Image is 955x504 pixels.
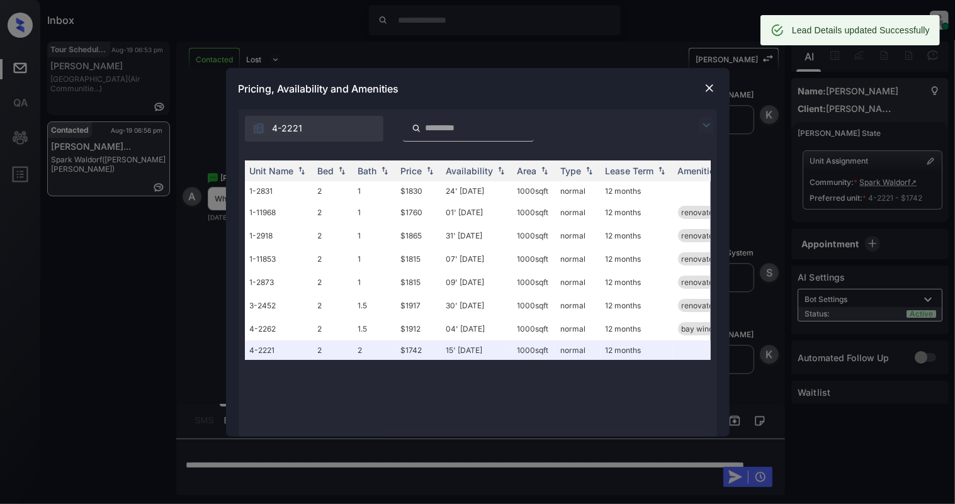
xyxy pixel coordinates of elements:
[245,247,313,271] td: 1-11853
[396,247,441,271] td: $1815
[353,294,396,317] td: 1.5
[556,271,601,294] td: normal
[245,201,313,224] td: 1-11968
[682,254,718,264] span: renovated
[682,231,718,240] span: renovated
[512,247,556,271] td: 1000 sqft
[353,340,396,360] td: 2
[226,68,730,109] div: Pricing, Availability and Amenities
[250,165,294,176] div: Unit Name
[561,165,582,176] div: Type
[313,224,353,247] td: 2
[495,166,507,175] img: sorting
[601,201,673,224] td: 12 months
[601,224,673,247] td: 12 months
[441,181,512,201] td: 24' [DATE]
[512,317,556,340] td: 1000 sqft
[556,317,601,340] td: normal
[512,340,556,360] td: 1000 sqft
[273,121,303,135] span: 4-2221
[396,181,441,201] td: $1830
[699,118,714,133] img: icon-zuma
[556,181,601,201] td: normal
[556,224,601,247] td: normal
[556,294,601,317] td: normal
[313,247,353,271] td: 2
[336,166,348,175] img: sorting
[412,123,421,134] img: icon-zuma
[556,340,601,360] td: normal
[245,294,313,317] td: 3-2452
[601,294,673,317] td: 12 months
[682,324,725,333] span: bay window
[396,201,441,224] td: $1760
[353,201,396,224] td: 1
[313,317,353,340] td: 2
[252,122,265,135] img: icon-zuma
[517,165,537,176] div: Area
[682,301,718,310] span: renovated
[655,166,668,175] img: sorting
[353,224,396,247] td: 1
[245,317,313,340] td: 4-2262
[353,271,396,294] td: 1
[396,317,441,340] td: $1912
[245,224,313,247] td: 1-2918
[678,165,720,176] div: Amenities
[606,165,654,176] div: Lease Term
[245,271,313,294] td: 1-2873
[245,340,313,360] td: 4-2221
[512,271,556,294] td: 1000 sqft
[682,208,718,217] span: renovated
[583,166,596,175] img: sorting
[441,271,512,294] td: 09' [DATE]
[441,294,512,317] td: 30' [DATE]
[353,181,396,201] td: 1
[682,277,718,287] span: renovated
[446,165,494,176] div: Availability
[512,224,556,247] td: 1000 sqft
[295,166,308,175] img: sorting
[396,340,441,360] td: $1742
[313,294,353,317] td: 2
[601,247,673,271] td: 12 months
[358,165,377,176] div: Bath
[556,201,601,224] td: normal
[424,166,436,175] img: sorting
[512,201,556,224] td: 1000 sqft
[441,224,512,247] td: 31' [DATE]
[313,271,353,294] td: 2
[792,19,930,42] div: Lead Details updated Successfully
[512,181,556,201] td: 1000 sqft
[601,181,673,201] td: 12 months
[378,166,391,175] img: sorting
[441,247,512,271] td: 07' [DATE]
[703,82,716,94] img: close
[556,247,601,271] td: normal
[396,224,441,247] td: $1865
[401,165,422,176] div: Price
[313,181,353,201] td: 2
[512,294,556,317] td: 1000 sqft
[441,317,512,340] td: 04' [DATE]
[601,340,673,360] td: 12 months
[441,340,512,360] td: 15' [DATE]
[538,166,551,175] img: sorting
[601,271,673,294] td: 12 months
[313,201,353,224] td: 2
[318,165,334,176] div: Bed
[601,317,673,340] td: 12 months
[353,247,396,271] td: 1
[396,271,441,294] td: $1815
[245,181,313,201] td: 1-2831
[396,294,441,317] td: $1917
[441,201,512,224] td: 01' [DATE]
[353,317,396,340] td: 1.5
[313,340,353,360] td: 2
